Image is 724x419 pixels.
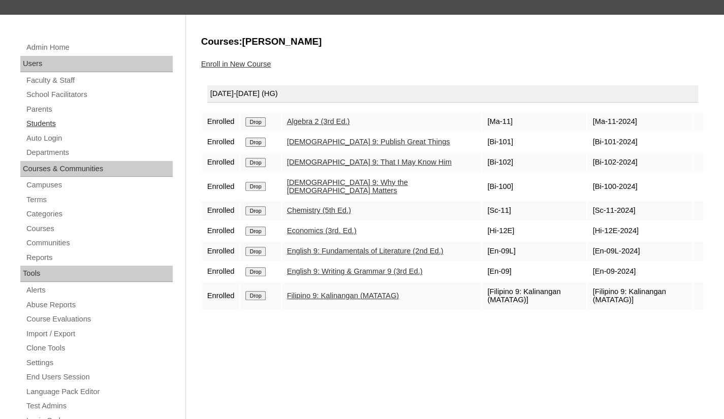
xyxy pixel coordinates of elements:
[587,201,691,220] td: [Sc-11-2024]
[587,153,691,172] td: [Bi-102-2024]
[287,138,450,146] a: [DEMOGRAPHIC_DATA] 9: Publish Great Things
[25,357,173,369] a: Settings
[25,179,173,191] a: Campuses
[25,237,173,249] a: Communities
[587,173,691,200] td: [Bi-100-2024]
[202,242,240,261] td: Enrolled
[25,74,173,87] a: Faculty & Staff
[287,206,351,214] a: Chemistry (5th Ed.)
[587,262,691,281] td: [En-09-2024]
[25,208,173,220] a: Categories
[287,292,399,300] a: Filipino 9: Kalinangan (MATATAG)
[287,117,350,125] a: Algebra 2 (3rd Ed.)
[25,251,173,264] a: Reports
[482,112,586,132] td: [Ma-11]
[245,227,265,236] input: Drop
[201,60,271,68] a: Enroll in New Course
[20,56,173,72] div: Users
[482,201,586,220] td: [Sc-11]
[20,266,173,282] div: Tools
[587,242,691,261] td: [En-09L-2024]
[245,117,265,126] input: Drop
[25,328,173,340] a: Import / Export
[587,221,691,241] td: [Hi-12E-2024]
[287,247,444,255] a: English 9: Fundamentals of Literature (2nd Ed.)
[25,132,173,145] a: Auto Login
[25,371,173,383] a: End Users Session
[587,133,691,152] td: [Bi-101-2024]
[287,158,452,166] a: [DEMOGRAPHIC_DATA] 9: That I May Know Him
[20,161,173,177] div: Courses & Communities
[25,400,173,412] a: Test Admins
[202,173,240,200] td: Enrolled
[202,112,240,132] td: Enrolled
[202,262,240,281] td: Enrolled
[482,282,586,309] td: [Filipino 9: Kalinangan (MATATAG)]
[287,178,408,195] a: [DEMOGRAPHIC_DATA] 9: Why the [DEMOGRAPHIC_DATA] Matters
[482,242,586,261] td: [En-09L]
[287,267,423,275] a: English 9: Writing & Grammar 9 (3rd Ed.)
[25,222,173,235] a: Courses
[245,247,265,256] input: Drop
[202,201,240,220] td: Enrolled
[482,173,586,200] td: [Bi-100]
[25,194,173,206] a: Terms
[25,41,173,54] a: Admin Home
[25,385,173,398] a: Language Pack Editor
[207,85,698,103] div: [DATE]-[DATE] (HG)
[202,133,240,152] td: Enrolled
[25,103,173,116] a: Parents
[587,112,691,132] td: [Ma-11-2024]
[25,299,173,311] a: Abuse Reports
[25,146,173,159] a: Departments
[482,133,586,152] td: [Bi-101]
[245,182,265,191] input: Drop
[245,267,265,276] input: Drop
[202,282,240,309] td: Enrolled
[482,262,586,281] td: [En-09]
[482,221,586,241] td: [Hi-12E]
[245,158,265,167] input: Drop
[482,153,586,172] td: [Bi-102]
[25,88,173,101] a: School Facilitators
[245,206,265,215] input: Drop
[245,138,265,147] input: Drop
[25,313,173,326] a: Course Evaluations
[287,227,357,235] a: Economics (3rd. Ed.)
[25,342,173,354] a: Clone Tools
[202,221,240,241] td: Enrolled
[25,284,173,297] a: Alerts
[201,35,704,48] h3: Courses:[PERSON_NAME]
[245,291,265,300] input: Drop
[202,153,240,172] td: Enrolled
[587,282,691,309] td: [Filipino 9: Kalinangan (MATATAG)]
[25,117,173,130] a: Students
